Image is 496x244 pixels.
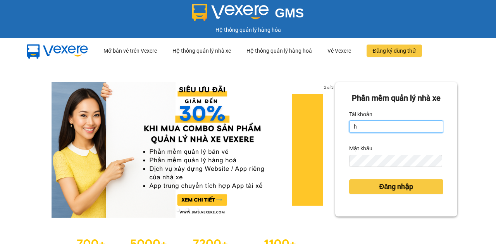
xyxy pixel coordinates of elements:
[2,26,494,34] div: Hệ thống quản lý hàng hóa
[176,208,179,211] li: slide item 1
[246,38,312,63] div: Hệ thống quản lý hàng hoá
[192,12,304,18] a: GMS
[349,108,372,120] label: Tài khoản
[349,120,443,133] input: Tài khoản
[195,208,198,211] li: slide item 3
[186,208,189,211] li: slide item 2
[349,142,372,155] label: Mật khẩu
[275,6,304,20] span: GMS
[322,82,335,92] p: 2 of 3
[19,38,96,64] img: mbUUG5Q.png
[349,155,442,167] input: Mật khẩu
[349,179,443,194] button: Đăng nhập
[327,38,351,63] div: Về Vexere
[379,181,413,192] span: Đăng nhập
[39,82,50,218] button: previous slide / item
[172,38,231,63] div: Hệ thống quản lý nhà xe
[192,4,269,21] img: logo 2
[367,45,422,57] button: Đăng ký dùng thử
[373,46,416,55] span: Đăng ký dùng thử
[103,38,157,63] div: Mở bán vé trên Vexere
[324,82,335,218] button: next slide / item
[349,92,443,104] div: Phần mềm quản lý nhà xe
